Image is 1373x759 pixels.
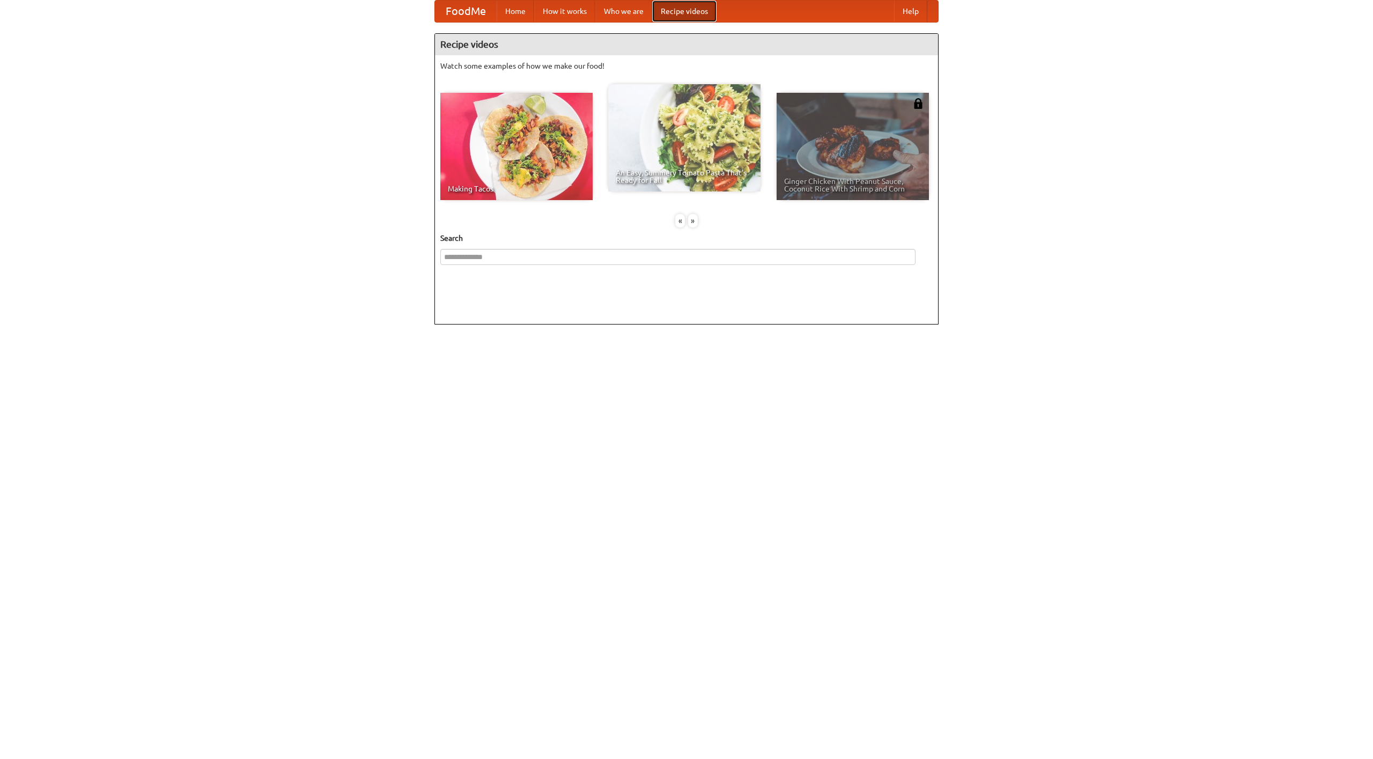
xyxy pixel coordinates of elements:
a: FoodMe [435,1,497,22]
a: An Easy, Summery Tomato Pasta That's Ready for Fall [608,84,761,191]
span: Making Tacos [448,185,585,193]
a: Help [894,1,927,22]
a: Recipe videos [652,1,717,22]
h5: Search [440,233,933,244]
p: Watch some examples of how we make our food! [440,61,933,71]
div: « [675,214,685,227]
a: Home [497,1,534,22]
a: Who we are [595,1,652,22]
a: Making Tacos [440,93,593,200]
h4: Recipe videos [435,34,938,55]
img: 483408.png [913,98,924,109]
a: How it works [534,1,595,22]
span: An Easy, Summery Tomato Pasta That's Ready for Fall [616,169,753,184]
div: » [688,214,698,227]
